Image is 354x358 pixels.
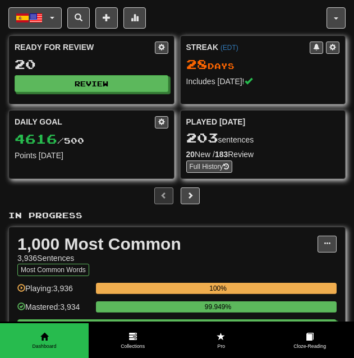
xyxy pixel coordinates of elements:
strong: 20 [186,150,195,159]
div: 1,000 Most Common [17,236,318,253]
div: Mastered: 3,934 [17,301,90,320]
span: Played [DATE] [186,116,246,127]
div: sentences [186,131,340,145]
div: Ready for Review [15,42,155,53]
span: 203 [186,130,218,145]
button: Search sentences [67,7,90,29]
button: Add sentence to collection [95,7,118,29]
div: Includes [DATE]! [186,76,340,87]
div: Points [DATE] [15,150,168,161]
a: (EDT) [220,44,238,52]
div: Playing: 3,936 [17,283,90,301]
div: New / Review [186,149,340,160]
button: Review [15,75,168,92]
button: Most Common Words [17,264,89,276]
strong: 183 [215,150,228,159]
div: 100% [99,283,337,294]
p: In Progress [8,210,346,221]
button: Play [17,319,337,338]
span: 4616 [15,131,57,146]
div: Day s [186,57,340,72]
span: Pro [177,343,266,350]
button: More stats [123,7,146,29]
div: 99.949% [99,301,337,313]
div: 20 [15,57,168,71]
div: 3,936 Sentences [17,253,318,264]
div: Streak [186,42,310,53]
span: Collections [89,343,177,350]
span: Cloze-Reading [265,343,354,350]
span: / 500 [15,136,84,145]
span: 28 [186,56,208,72]
a: Full History [186,160,232,173]
div: Daily Goal [15,116,155,128]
